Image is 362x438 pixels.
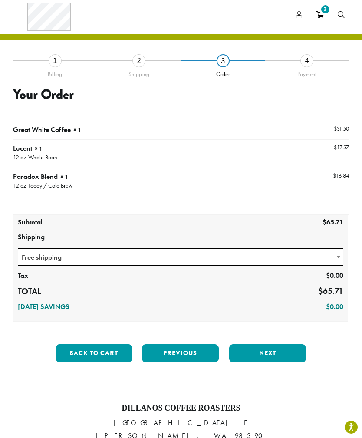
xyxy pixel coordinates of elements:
[142,344,219,362] button: Previous
[13,125,71,134] span: Great White Coffee
[323,217,326,227] span: $
[326,271,330,280] span: $
[73,126,81,134] strong: × 1
[13,300,199,315] th: [DATE] Savings
[60,173,68,181] strong: × 1
[7,404,355,413] h4: Dillanos Coffee Roasters
[49,54,62,67] div: 1
[326,302,330,311] span: $
[333,172,349,179] bdi: 16.84
[334,125,349,132] bdi: 31.50
[13,154,26,162] p: 12 oz
[323,217,343,227] bdi: 65.71
[318,286,343,296] bdi: 65.71
[56,344,132,362] button: Back to cart
[132,54,145,67] div: 2
[217,54,230,67] div: 3
[265,67,349,78] div: Payment
[26,154,57,162] p: Whole Bean
[35,145,43,152] strong: × 1
[13,182,26,191] p: 12 oz
[181,67,265,78] div: Order
[300,54,313,67] div: 4
[13,283,80,300] th: Total
[318,286,323,296] span: $
[13,67,97,78] div: Billing
[13,86,349,103] h3: Your Order
[229,344,306,362] button: Next
[326,271,343,280] bdi: 0.00
[319,3,331,15] span: 3
[18,249,343,266] span: Free shipping
[333,172,336,179] span: $
[13,269,80,283] th: Tax
[26,182,73,191] p: Toddy / Cold Brew
[13,172,58,181] span: Paradox Blend
[331,8,352,22] a: Search
[326,302,343,311] bdi: 0.00
[13,144,32,153] span: Lucent
[334,144,337,151] span: $
[13,230,348,245] th: Shipping
[97,67,181,78] div: Shipping
[334,144,349,151] bdi: 17.37
[13,215,80,230] th: Subtotal
[334,125,337,132] span: $
[18,248,343,266] span: Free shipping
